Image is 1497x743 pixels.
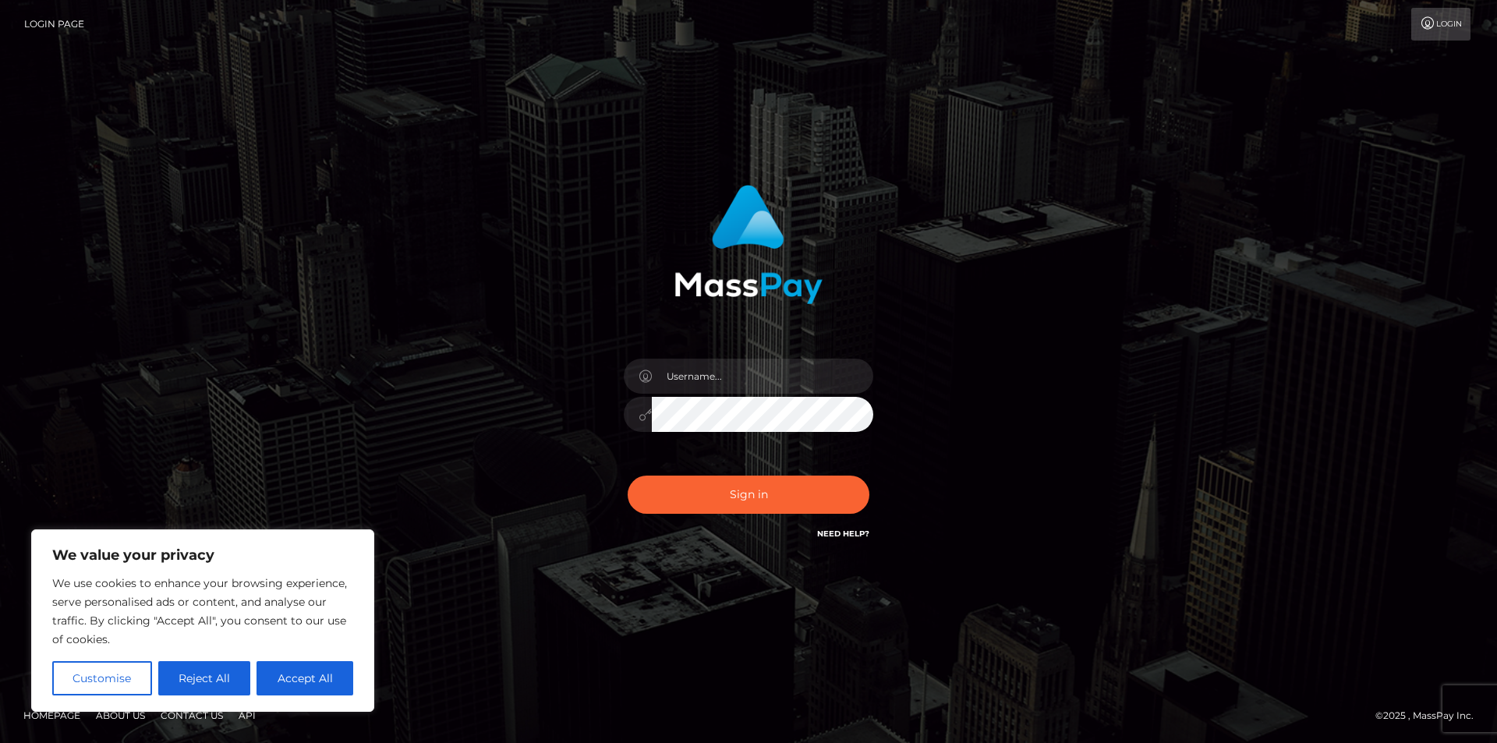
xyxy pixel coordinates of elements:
[817,529,869,539] a: Need Help?
[158,661,251,695] button: Reject All
[257,661,353,695] button: Accept All
[232,703,262,727] a: API
[52,546,353,564] p: We value your privacy
[1411,8,1470,41] a: Login
[652,359,873,394] input: Username...
[1375,707,1485,724] div: © 2025 , MassPay Inc.
[17,703,87,727] a: Homepage
[674,185,823,304] img: MassPay Login
[90,703,151,727] a: About Us
[628,476,869,514] button: Sign in
[24,8,84,41] a: Login Page
[31,529,374,712] div: We value your privacy
[154,703,229,727] a: Contact Us
[52,574,353,649] p: We use cookies to enhance your browsing experience, serve personalised ads or content, and analys...
[52,661,152,695] button: Customise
